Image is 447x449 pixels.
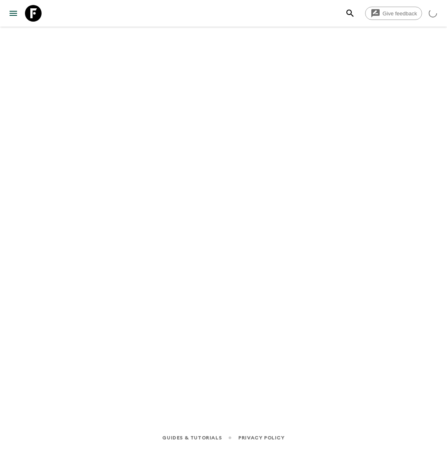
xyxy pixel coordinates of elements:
[378,10,422,17] span: Give feedback
[365,7,422,20] a: Give feedback
[238,433,284,442] a: Privacy Policy
[342,5,358,22] button: search adventures
[162,433,222,442] a: Guides & Tutorials
[5,5,22,22] button: menu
